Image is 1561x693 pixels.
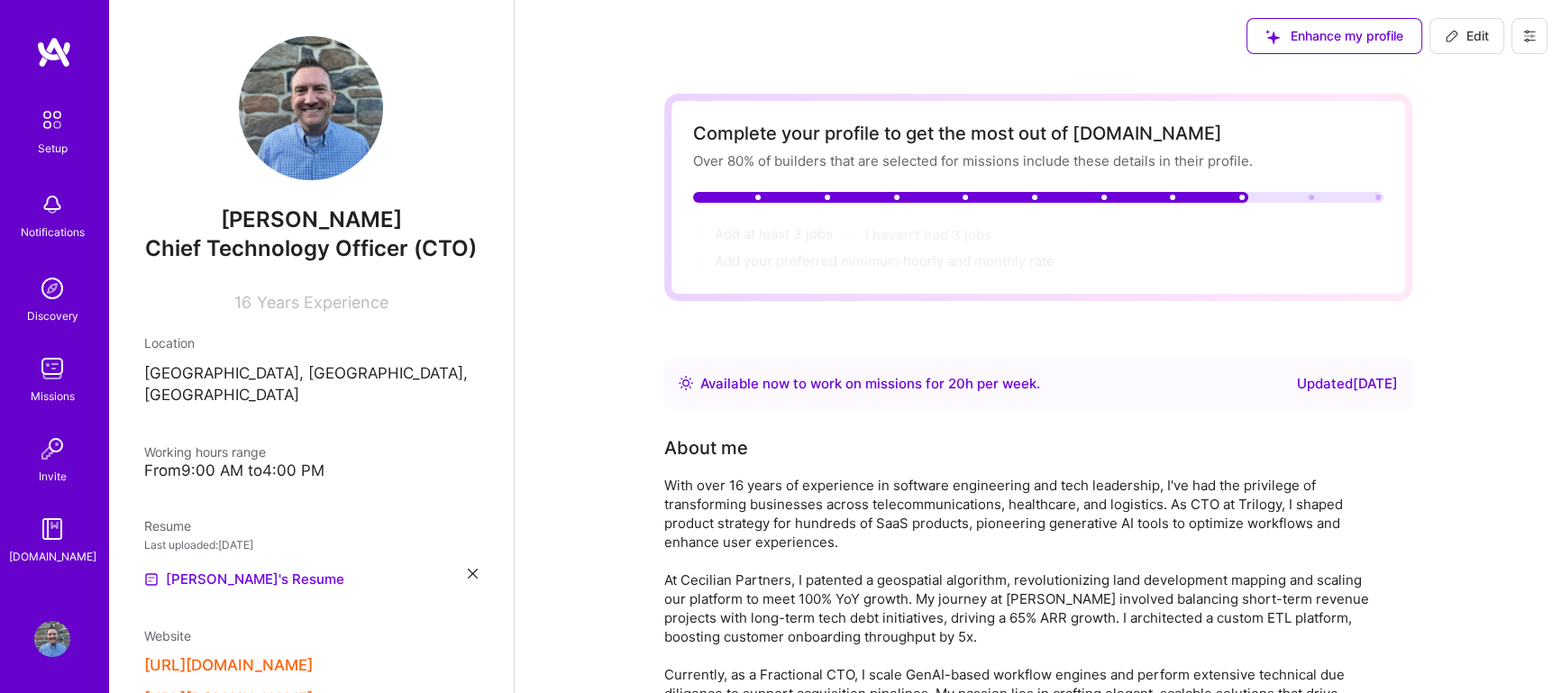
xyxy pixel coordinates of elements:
div: Missions [31,387,75,406]
a: User Avatar [30,621,75,657]
button: [URL][DOMAIN_NAME] [144,656,313,675]
span: Add at least 3 jobs [715,225,833,242]
span: 20 [948,375,965,392]
span: Edit [1445,27,1489,45]
img: logo [36,36,72,68]
span: Chief Technology Officer (CTO) [145,235,477,261]
img: Resume [144,572,159,587]
p: [GEOGRAPHIC_DATA], [GEOGRAPHIC_DATA], [GEOGRAPHIC_DATA] [144,363,478,406]
div: Discovery [27,306,78,325]
a: [PERSON_NAME]'s Resume [144,569,344,590]
div: Available now to work on missions for h per week . [700,373,1040,395]
button: I haven't had 3 jobs [865,225,991,244]
span: Add your preferred minimum hourly and monthly rate [715,252,1054,269]
div: Updated [DATE] [1297,373,1398,395]
div: Notifications [21,223,85,242]
div: About me [664,434,748,461]
div: Setup [38,139,68,158]
span: Website [144,628,191,643]
img: Invite [34,431,70,467]
img: User Avatar [34,621,70,657]
span: Working hours range [144,444,266,460]
img: guide book [34,511,70,547]
div: [DOMAIN_NAME] [9,547,96,566]
span: 16 [234,293,251,312]
div: Last uploaded: [DATE] [144,535,478,554]
i: icon Close [468,569,478,579]
button: Edit [1429,18,1504,54]
img: Availability [679,376,693,390]
span: Resume [144,518,191,533]
div: Complete your profile to get the most out of [DOMAIN_NAME] [693,123,1383,144]
div: Location [144,333,478,352]
img: teamwork [34,351,70,387]
div: Invite [39,467,67,486]
img: setup [33,101,71,139]
span: [PERSON_NAME] [144,206,478,233]
img: User Avatar [239,36,383,180]
img: bell [34,187,70,223]
span: Years Experience [257,293,388,312]
div: From 9:00 AM to 4:00 PM [144,461,478,480]
div: Over 80% of builders that are selected for missions include these details in their profile. [693,151,1383,170]
img: discovery [34,270,70,306]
